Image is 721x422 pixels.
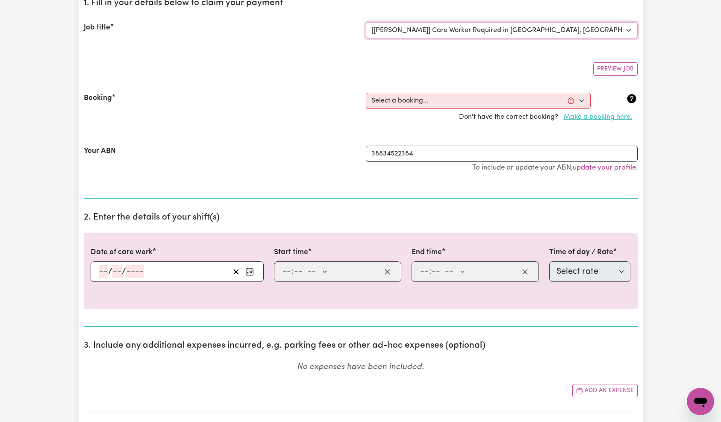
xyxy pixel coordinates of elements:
[297,363,424,371] em: No expenses have been included.
[431,265,441,278] input: --
[291,267,294,276] span: :
[126,265,144,278] input: ----
[84,146,116,157] label: Your ABN
[420,265,429,278] input: --
[108,267,112,276] span: /
[412,247,442,258] label: End time
[558,109,638,125] button: Make a booking here.
[91,247,153,258] label: Date of care work
[230,265,243,278] button: Clear date
[99,265,108,278] input: --
[84,93,112,104] label: Booking
[282,265,291,278] input: --
[112,265,122,278] input: --
[429,267,431,276] span: :
[122,267,126,276] span: /
[573,164,636,171] a: update your profile
[472,164,638,171] small: To include or update your ABN, .
[294,265,303,278] input: --
[274,247,308,258] label: Start time
[593,62,638,76] button: Preview Job
[84,340,638,351] h2: 3. Include any additional expenses incurred, e.g. parking fees or other ad-hoc expenses (optional)
[84,22,110,33] label: Job title
[459,114,638,120] span: Don't have the correct booking?
[84,212,638,223] h2: 2. Enter the details of your shift(s)
[572,384,638,397] button: Add another expense
[687,388,714,415] iframe: Button to launch messaging window
[243,265,256,278] button: Enter the date of care work
[549,247,613,258] label: Time of day / Rate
